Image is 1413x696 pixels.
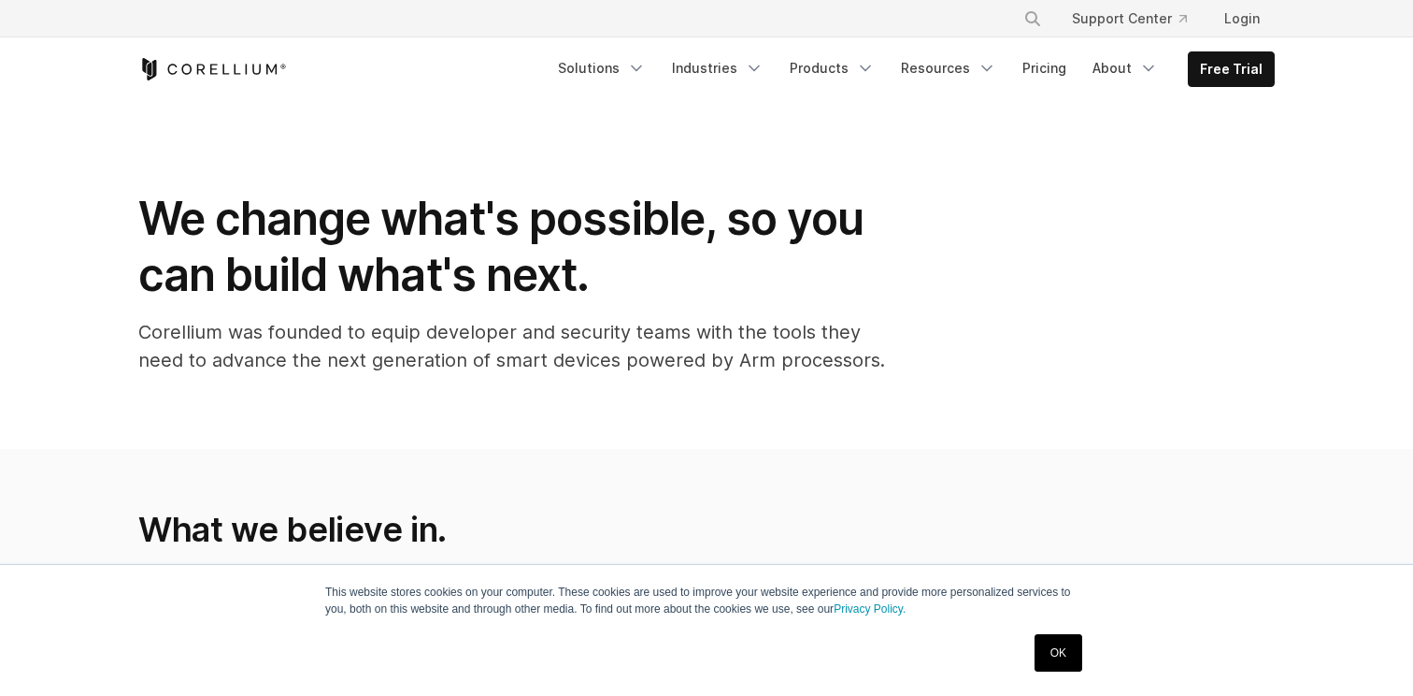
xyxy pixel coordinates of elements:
a: Resources [890,51,1007,85]
button: Search [1016,2,1049,36]
a: Pricing [1011,51,1078,85]
a: Login [1209,2,1275,36]
a: Corellium Home [138,58,287,80]
a: Privacy Policy. [834,602,906,616]
a: Products [778,51,886,85]
a: About [1081,51,1169,85]
div: Navigation Menu [1001,2,1275,36]
a: Solutions [547,51,657,85]
div: Navigation Menu [547,51,1275,87]
h2: What we believe in. [138,509,883,550]
a: Free Trial [1189,52,1274,86]
p: This website stores cookies on your computer. These cookies are used to improve your website expe... [325,584,1088,617]
a: OK [1035,634,1082,672]
a: Support Center [1057,2,1202,36]
p: Corellium was founded to equip developer and security teams with the tools they need to advance t... [138,318,886,374]
a: Industries [661,51,775,85]
h1: We change what's possible, so you can build what's next. [138,191,886,303]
